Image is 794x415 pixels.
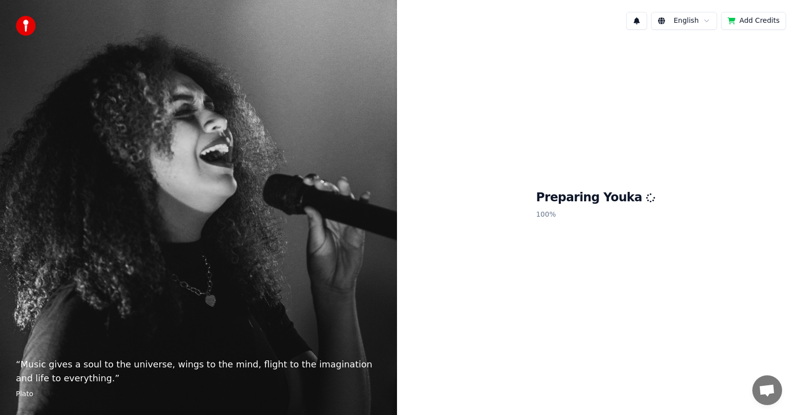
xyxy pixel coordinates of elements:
img: youka [16,16,36,36]
p: “ Music gives a soul to the universe, wings to the mind, flight to the imagination and life to ev... [16,357,381,385]
a: Open chat [752,375,782,405]
footer: Plato [16,389,381,399]
h1: Preparing Youka [536,190,655,206]
button: Add Credits [721,12,786,30]
p: 100 % [536,206,655,224]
